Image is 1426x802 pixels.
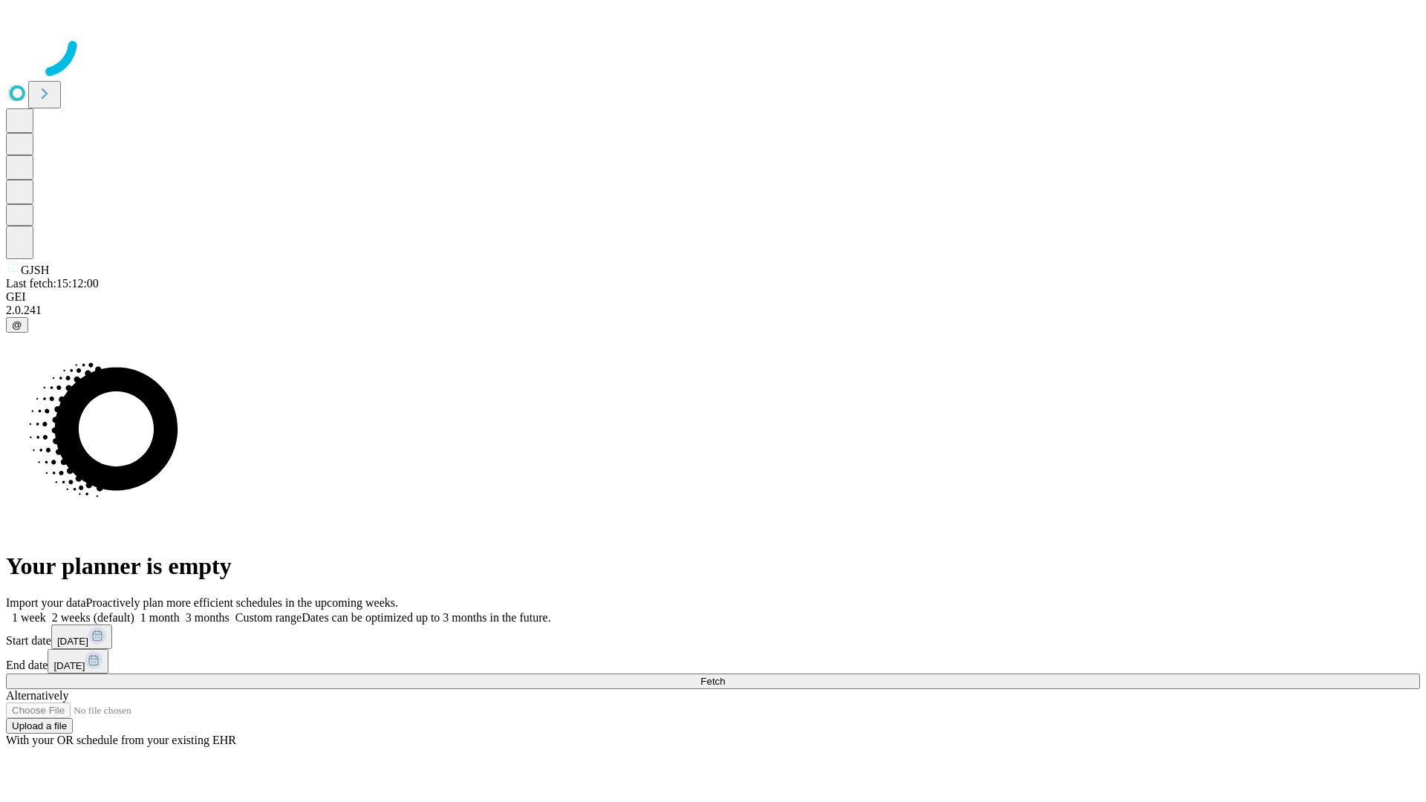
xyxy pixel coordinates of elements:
[57,636,88,647] span: [DATE]
[6,674,1420,689] button: Fetch
[52,611,134,624] span: 2 weeks (default)
[21,264,49,276] span: GJSH
[6,596,86,609] span: Import your data
[48,649,108,674] button: [DATE]
[6,649,1420,674] div: End date
[6,290,1420,304] div: GEI
[51,625,112,649] button: [DATE]
[6,552,1420,580] h1: Your planner is empty
[6,625,1420,649] div: Start date
[6,317,28,333] button: @
[86,596,398,609] span: Proactively plan more efficient schedules in the upcoming weeks.
[140,611,180,624] span: 1 month
[6,277,99,290] span: Last fetch: 15:12:00
[235,611,302,624] span: Custom range
[186,611,229,624] span: 3 months
[302,611,550,624] span: Dates can be optimized up to 3 months in the future.
[6,689,68,702] span: Alternatively
[12,611,46,624] span: 1 week
[6,304,1420,317] div: 2.0.241
[700,676,725,687] span: Fetch
[12,319,22,330] span: @
[6,718,73,734] button: Upload a file
[6,734,236,746] span: With your OR schedule from your existing EHR
[53,660,85,671] span: [DATE]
